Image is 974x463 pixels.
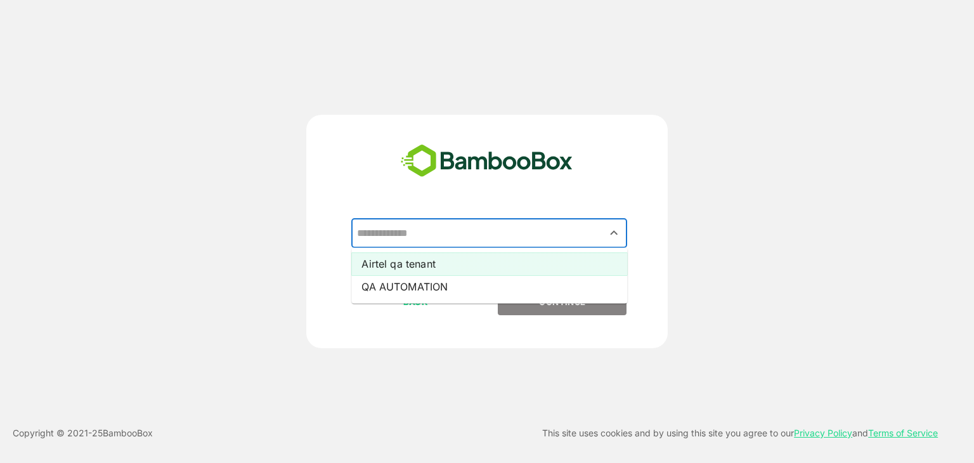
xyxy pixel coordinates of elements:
[13,426,153,441] p: Copyright © 2021- 25 BambooBox
[542,426,938,441] p: This site uses cookies and by using this site you agree to our and
[606,225,623,242] button: Close
[794,427,852,438] a: Privacy Policy
[868,427,938,438] a: Terms of Service
[351,275,627,298] li: QA AUTOMATION
[351,252,627,275] li: Airtel qa tenant
[394,140,580,182] img: bamboobox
